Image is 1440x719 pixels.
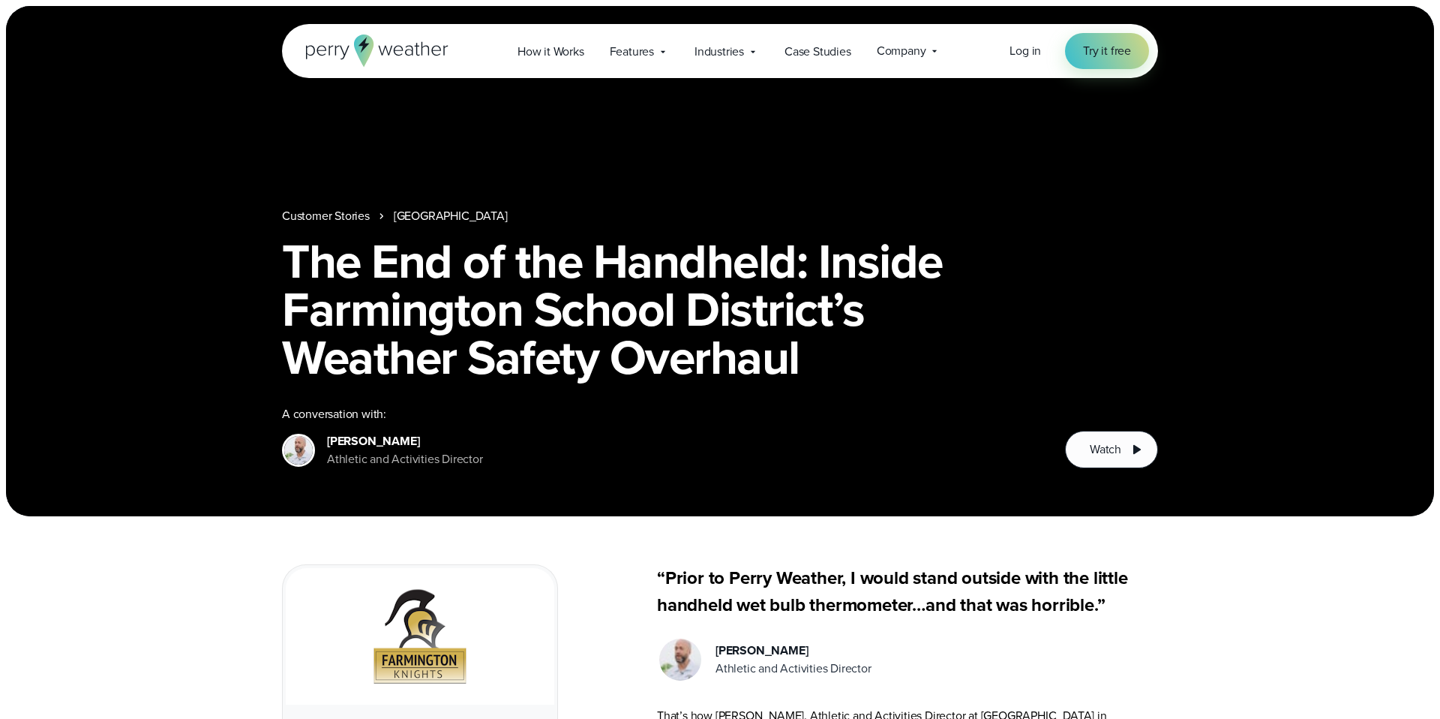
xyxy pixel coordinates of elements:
span: Case Studies [784,43,851,61]
img: Chad Mills, Farmington ISD [659,639,701,681]
img: Chad Mills, Farmington ISD [284,436,313,465]
div: [PERSON_NAME] [327,432,483,450]
a: How it Works [505,36,597,67]
div: Athletic and Activities Director [715,660,871,678]
strong: “Prior to Perry Weather, I would stand outside with the little handheld wet bulb thermometer…and ... [657,564,1128,618]
a: Case Studies [772,36,864,67]
nav: Breadcrumb [282,207,1158,225]
h1: The End of the Handheld: Inside Farmington School District’s Weather Safety Overhaul [282,237,1158,381]
div: Athletic and Activities Director [327,450,483,468]
span: Features [610,43,654,61]
div: A conversation with: [282,405,1041,423]
span: Watch [1090,441,1121,459]
a: Customer Stories [282,207,370,225]
span: Company [877,42,926,60]
a: [GEOGRAPHIC_DATA] [394,207,508,225]
img: Farmington R7 [370,586,470,687]
span: Try it free [1083,42,1131,60]
span: Log in [1009,42,1041,59]
a: Try it free [1065,33,1149,69]
button: Watch [1065,431,1158,468]
span: Industries [694,43,744,61]
a: Log in [1009,42,1041,60]
span: How it Works [517,43,584,61]
div: [PERSON_NAME] [715,642,871,660]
